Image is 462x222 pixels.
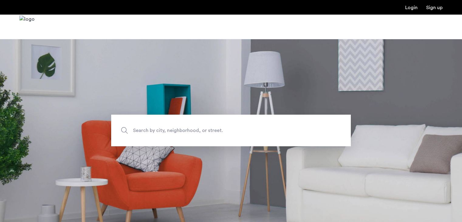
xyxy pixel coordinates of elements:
[19,16,35,38] a: Cazamio Logo
[19,16,35,38] img: logo
[426,5,443,10] a: Registration
[133,127,301,135] span: Search by city, neighborhood, or street.
[111,115,351,146] input: Apartment Search
[405,5,418,10] a: Login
